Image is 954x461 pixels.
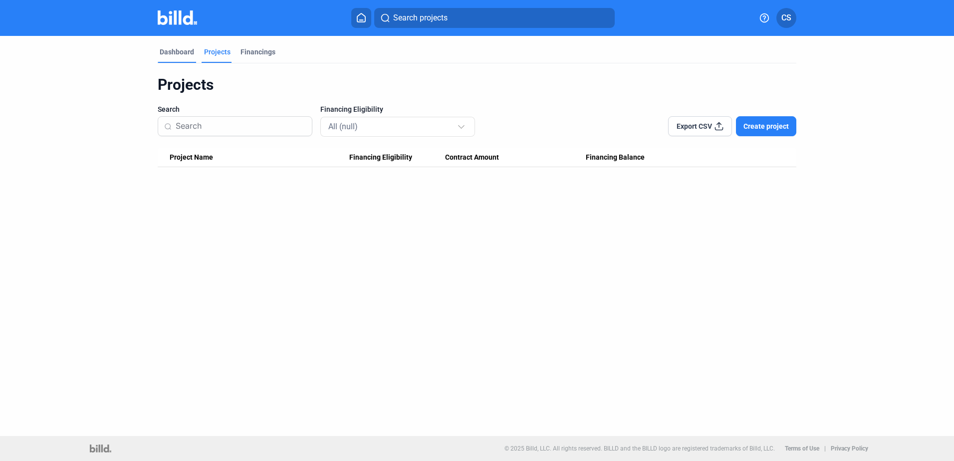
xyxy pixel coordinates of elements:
[170,153,213,162] span: Project Name
[204,47,231,57] div: Projects
[160,47,194,57] div: Dashboard
[785,445,819,452] b: Terms of Use
[349,153,412,162] span: Financing Eligibility
[320,104,383,114] span: Financing Eligibility
[586,153,645,162] span: Financing Balance
[824,445,826,452] p: |
[158,10,197,25] img: Billd Company Logo
[158,104,180,114] span: Search
[504,445,775,452] p: © 2025 Billd, LLC. All rights reserved. BILLD and the BILLD logo are registered trademarks of Bil...
[586,153,726,162] div: Financing Balance
[158,75,796,94] div: Projects
[170,153,349,162] div: Project Name
[743,121,789,131] span: Create project
[176,116,306,137] input: Search
[374,8,615,28] button: Search projects
[328,122,358,131] mat-select-trigger: All (null)
[831,445,868,452] b: Privacy Policy
[668,116,732,136] button: Export CSV
[90,445,111,453] img: logo
[781,12,791,24] span: CS
[349,153,445,162] div: Financing Eligibility
[776,8,796,28] button: CS
[677,121,712,131] span: Export CSV
[736,116,796,136] button: Create project
[240,47,275,57] div: Financings
[445,153,499,162] span: Contract Amount
[445,153,586,162] div: Contract Amount
[393,12,448,24] span: Search projects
